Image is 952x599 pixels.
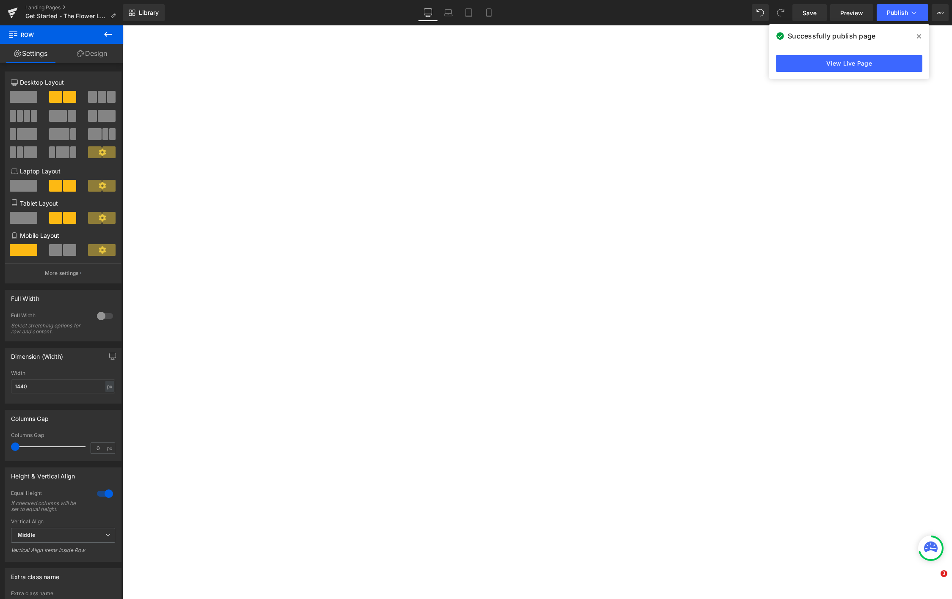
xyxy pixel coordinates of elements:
[11,591,115,596] div: Extra class name
[941,570,947,577] span: 3
[25,4,123,11] a: Landing Pages
[752,4,769,21] button: Undo
[11,410,49,422] div: Columns Gap
[139,9,159,16] span: Library
[25,13,107,19] span: Get Started - The Flower Letters
[11,490,88,499] div: Equal Height
[11,323,87,335] div: Select stretching options for row and content.
[11,432,115,438] div: Columns Gap
[418,4,438,21] a: Desktop
[11,500,87,512] div: If checked columns will be set to equal height.
[932,4,949,21] button: More
[438,4,458,21] a: Laptop
[830,4,873,21] a: Preview
[8,25,93,44] span: Row
[479,4,499,21] a: Mobile
[772,4,789,21] button: Redo
[61,44,123,63] a: Design
[122,25,952,599] iframe: To enrich screen reader interactions, please activate Accessibility in Grammarly extension settings
[45,269,79,277] p: More settings
[788,31,875,41] span: Successfully publish page
[11,199,115,208] p: Tablet Layout
[776,55,922,72] a: View Live Page
[11,78,115,87] p: Desktop Layout
[11,290,39,302] div: Full Width
[11,547,115,559] div: Vertical Align items inside Row
[840,8,863,17] span: Preview
[18,532,35,538] b: Middle
[105,381,114,392] div: px
[11,370,115,376] div: Width
[5,263,121,283] button: More settings
[11,379,115,393] input: auto
[11,519,115,525] div: Vertical Align
[11,231,115,240] p: Mobile Layout
[123,4,165,21] a: New Library
[458,4,479,21] a: Tablet
[11,348,63,360] div: Dimension (Width)
[11,468,75,480] div: Height & Vertical Align
[11,569,59,580] div: Extra class name
[107,445,114,451] span: px
[11,312,88,321] div: Full Width
[877,4,928,21] button: Publish
[887,9,908,16] span: Publish
[11,167,115,176] p: Laptop Layout
[803,8,817,17] span: Save
[923,570,944,591] iframe: Intercom live chat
